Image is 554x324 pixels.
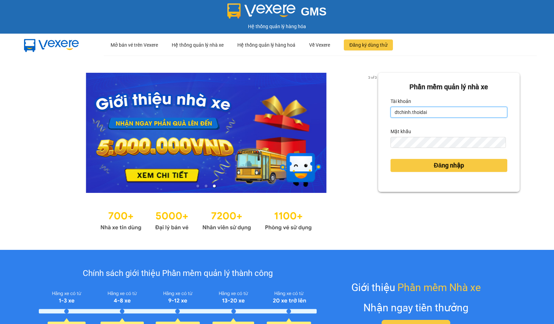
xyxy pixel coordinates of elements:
label: Mật khẩu [391,126,411,137]
li: slide item 3 [213,185,216,187]
a: GMS [227,10,327,16]
div: Nhận ngay tiền thưởng [363,300,468,316]
div: Hệ thống quản lý hàng hóa [2,23,552,30]
div: Về Vexere [309,34,330,56]
div: Hệ thống quản lý nhà xe [172,34,224,56]
span: GMS [301,5,327,18]
img: mbUUG5Q.png [17,34,86,56]
button: Đăng nhập [391,159,507,172]
li: slide item 1 [196,185,199,187]
input: Tài khoản [391,107,507,118]
button: next slide / item [369,73,378,193]
img: logo 2 [227,3,295,19]
button: Đăng ký dùng thử [344,39,393,50]
li: slide item 2 [205,185,207,187]
label: Tài khoản [391,96,411,107]
span: Đăng nhập [434,161,464,170]
span: Phần mềm Nhà xe [397,279,481,296]
p: 3 of 3 [366,73,378,82]
div: Mở bán vé trên Vexere [111,34,158,56]
input: Mật khẩu [391,137,506,148]
button: previous slide / item [34,73,44,193]
div: Giới thiệu [351,279,481,296]
div: Chính sách giới thiệu Phần mềm quản lý thành công [39,267,317,280]
div: Phần mềm quản lý nhà xe [391,82,507,92]
div: Hệ thống quản lý hàng hoá [237,34,295,56]
img: Statistics.png [100,207,312,233]
span: Đăng ký dùng thử [349,41,387,49]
